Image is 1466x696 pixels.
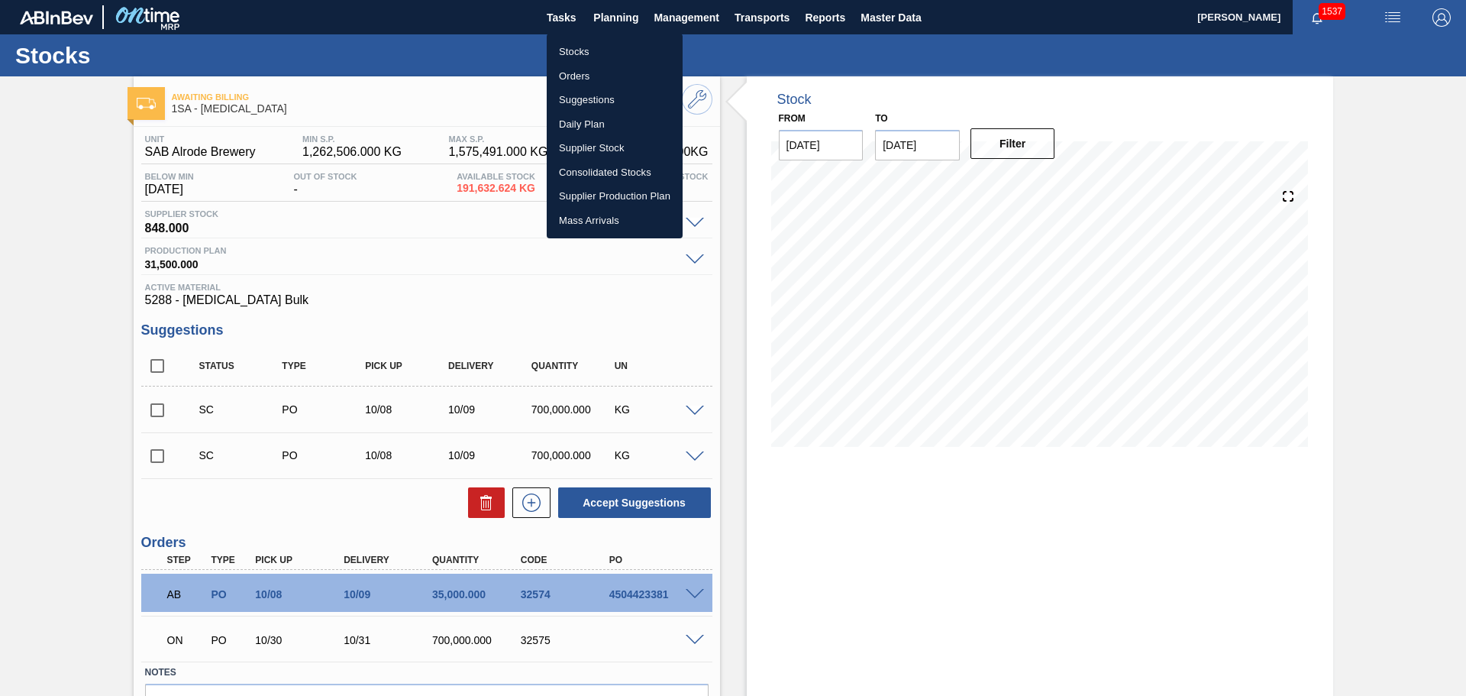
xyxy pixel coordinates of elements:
a: Daily Plan [547,112,683,137]
a: Supplier Stock [547,136,683,160]
a: Supplier Production Plan [547,184,683,209]
a: Orders [547,64,683,89]
a: Stocks [547,40,683,64]
a: Mass Arrivals [547,209,683,233]
a: Consolidated Stocks [547,160,683,185]
a: Suggestions [547,88,683,112]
